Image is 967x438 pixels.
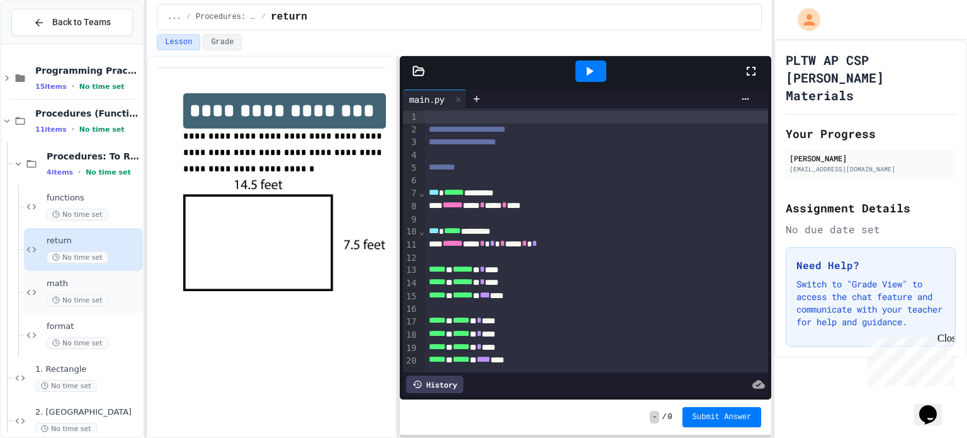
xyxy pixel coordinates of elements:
[403,187,419,200] div: 7
[403,175,419,187] div: 6
[35,65,140,76] span: Programming Practice
[157,34,200,50] button: Lesson
[403,162,419,175] div: 5
[47,168,73,176] span: 4 items
[47,151,140,162] span: Procedures: To Reviews
[419,226,425,236] span: Fold line
[403,303,419,316] div: 16
[419,188,425,198] span: Fold line
[72,81,74,91] span: •
[789,164,952,174] div: [EMAIL_ADDRESS][DOMAIN_NAME]
[78,167,81,177] span: •
[403,93,451,106] div: main.py
[862,333,954,386] iframe: chat widget
[403,149,419,162] div: 4
[35,108,140,119] span: Procedures (Functions)
[35,407,140,418] span: 2. [GEOGRAPHIC_DATA]
[668,412,672,422] span: 0
[403,214,419,226] div: 9
[693,412,752,422] span: Submit Answer
[35,364,140,375] span: 1. Rectangle
[786,199,956,217] h2: Assignment Details
[47,209,108,221] span: No time set
[72,124,74,134] span: •
[403,355,419,368] div: 20
[403,342,419,355] div: 19
[271,9,307,25] span: return
[403,252,419,265] div: 12
[786,222,956,237] div: No due date set
[403,239,419,252] div: 11
[406,376,463,393] div: History
[403,89,467,108] div: main.py
[35,380,97,392] span: No time set
[52,16,111,29] span: Back to Teams
[403,264,419,277] div: 13
[786,125,956,142] h2: Your Progress
[662,412,666,422] span: /
[403,226,419,239] div: 10
[35,125,67,134] span: 11 items
[196,12,256,22] span: Procedures: To Reviews
[796,258,945,273] h3: Need Help?
[914,388,954,425] iframe: chat widget
[784,5,823,34] div: My Account
[682,407,762,427] button: Submit Answer
[47,251,108,263] span: No time set
[403,200,419,214] div: 8
[403,124,419,137] div: 2
[35,423,97,435] span: No time set
[403,136,419,149] div: 3
[650,411,659,424] span: -
[203,34,242,50] button: Grade
[403,111,419,124] div: 1
[789,153,952,164] div: [PERSON_NAME]
[167,12,181,22] span: ...
[47,236,140,246] span: return
[786,51,956,104] h1: PLTW AP CSP [PERSON_NAME] Materials
[11,9,133,36] button: Back to Teams
[5,5,87,80] div: Chat with us now!Close
[403,316,419,329] div: 17
[86,168,131,176] span: No time set
[403,277,419,291] div: 14
[796,278,945,328] p: Switch to "Grade View" to access the chat feature and communicate with your teacher for help and ...
[403,329,419,342] div: 18
[47,279,140,289] span: math
[35,83,67,91] span: 15 items
[79,125,125,134] span: No time set
[47,337,108,349] span: No time set
[47,321,140,332] span: format
[186,12,191,22] span: /
[79,83,125,91] span: No time set
[261,12,266,22] span: /
[47,294,108,306] span: No time set
[403,291,419,304] div: 15
[47,193,140,204] span: functions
